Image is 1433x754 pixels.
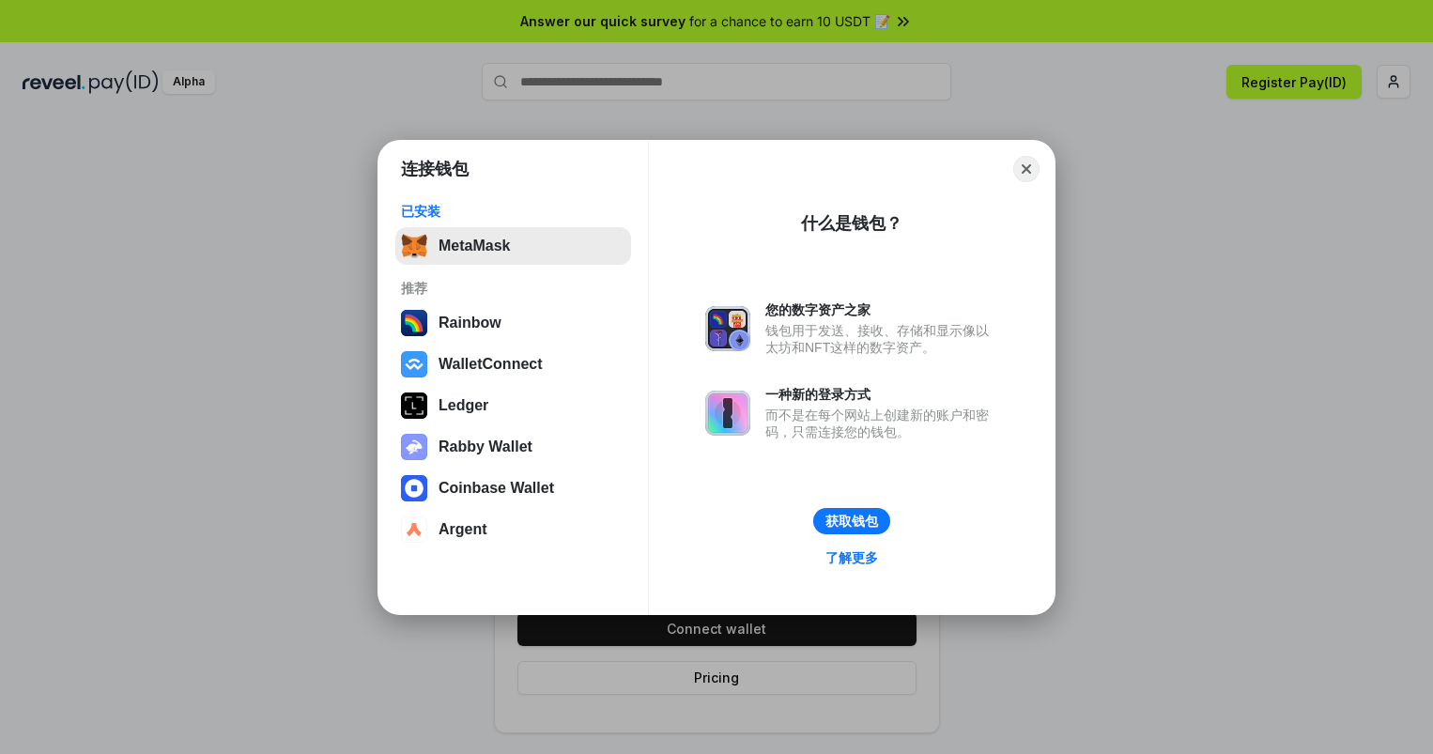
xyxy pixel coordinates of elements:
img: svg+xml,%3Csvg%20width%3D%2228%22%20height%3D%2228%22%20viewBox%3D%220%200%2028%2028%22%20fill%3D... [401,475,427,501]
h1: 连接钱包 [401,158,469,180]
img: svg+xml,%3Csvg%20xmlns%3D%22http%3A%2F%2Fwww.w3.org%2F2000%2Fsvg%22%20width%3D%2228%22%20height%3... [401,392,427,419]
img: svg+xml,%3Csvg%20xmlns%3D%22http%3A%2F%2Fwww.w3.org%2F2000%2Fsvg%22%20fill%3D%22none%22%20viewBox... [401,434,427,460]
div: WalletConnect [439,356,543,373]
div: 您的数字资产之家 [765,301,998,318]
div: Ledger [439,397,488,414]
div: 推荐 [401,280,625,297]
div: 了解更多 [825,549,878,566]
img: svg+xml,%3Csvg%20xmlns%3D%22http%3A%2F%2Fwww.w3.org%2F2000%2Fsvg%22%20fill%3D%22none%22%20viewBox... [705,306,750,351]
div: MetaMask [439,238,510,254]
img: svg+xml,%3Csvg%20width%3D%2228%22%20height%3D%2228%22%20viewBox%3D%220%200%2028%2028%22%20fill%3D... [401,516,427,543]
button: Rabby Wallet [395,428,631,466]
img: svg+xml,%3Csvg%20width%3D%22120%22%20height%3D%22120%22%20viewBox%3D%220%200%20120%20120%22%20fil... [401,310,427,336]
button: Rainbow [395,304,631,342]
button: Close [1013,156,1040,182]
button: WalletConnect [395,346,631,383]
div: 什么是钱包？ [801,212,902,235]
div: 钱包用于发送、接收、存储和显示像以太坊和NFT这样的数字资产。 [765,322,998,356]
a: 了解更多 [814,546,889,570]
div: 一种新的登录方式 [765,386,998,403]
button: Coinbase Wallet [395,469,631,507]
div: Rabby Wallet [439,439,532,455]
div: 获取钱包 [825,513,878,530]
div: Coinbase Wallet [439,480,554,497]
img: svg+xml,%3Csvg%20width%3D%2228%22%20height%3D%2228%22%20viewBox%3D%220%200%2028%2028%22%20fill%3D... [401,351,427,377]
img: svg+xml,%3Csvg%20xmlns%3D%22http%3A%2F%2Fwww.w3.org%2F2000%2Fsvg%22%20fill%3D%22none%22%20viewBox... [705,391,750,436]
button: 获取钱包 [813,508,890,534]
div: 而不是在每个网站上创建新的账户和密码，只需连接您的钱包。 [765,407,998,440]
div: Argent [439,521,487,538]
div: 已安装 [401,203,625,220]
button: Argent [395,511,631,548]
img: svg+xml,%3Csvg%20fill%3D%22none%22%20height%3D%2233%22%20viewBox%3D%220%200%2035%2033%22%20width%... [401,233,427,259]
div: Rainbow [439,315,501,331]
button: MetaMask [395,227,631,265]
button: Ledger [395,387,631,424]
